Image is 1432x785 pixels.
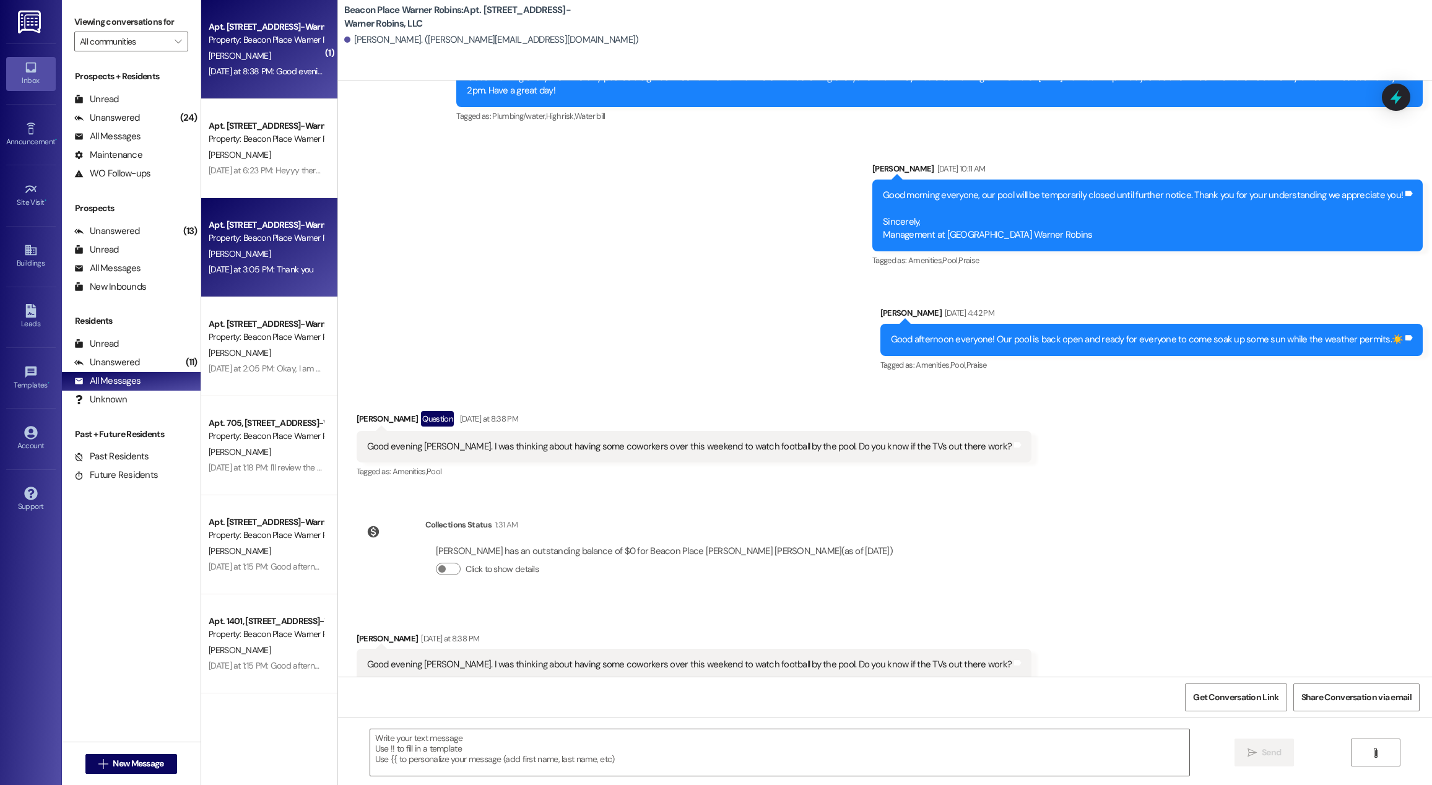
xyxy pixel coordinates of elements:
div: [DATE] at 6:23 PM: Heyyy there!!! Ok. Understood. Thanks!!! [209,165,420,176]
span: [PERSON_NAME] [209,50,271,61]
div: (24) [177,108,201,128]
div: Good morning everyone!! The City posted a sign last week at the front of the entrance letting eve... [467,71,1403,98]
div: Property: Beacon Place Warner Robins [209,33,323,46]
span: • [55,136,57,144]
input: All communities [80,32,168,51]
div: Unanswered [74,225,140,238]
div: [PERSON_NAME]. ([PERSON_NAME][EMAIL_ADDRESS][DOMAIN_NAME]) [344,33,639,46]
span: Pool , [942,255,958,266]
span: Praise [966,360,987,370]
span: Share Conversation via email [1301,691,1412,704]
div: Apt. 1401, [STREET_ADDRESS]-Warner Robins, LLC [209,615,323,628]
div: [DATE] at 1:18 PM: I'll review the packet...thanks! [209,462,371,473]
div: Unanswered [74,111,140,124]
span: [PERSON_NAME] [209,248,271,259]
span: • [48,379,50,388]
div: Prospects + Residents [62,70,201,83]
span: [PERSON_NAME] [209,545,271,557]
div: All Messages [74,130,141,143]
div: [DATE] at 8:38 PM [418,632,479,645]
div: Apt. 705, [STREET_ADDRESS]-Warner Robins, LLC [209,417,323,430]
span: Plumbing/water , [492,111,545,121]
span: [PERSON_NAME] [209,149,271,160]
div: [DATE] at 2:05 PM: Okay, I am at an appointment. However, I will review it based upon my decision... [209,363,625,374]
span: [PERSON_NAME] [209,644,271,656]
button: Share Conversation via email [1293,683,1420,711]
div: Property: Beacon Place Warner Robins [209,132,323,145]
a: Account [6,422,56,456]
a: Inbox [6,57,56,90]
div: Property: Beacon Place Warner Robins [209,529,323,542]
a: Buildings [6,240,56,273]
div: (11) [183,353,201,372]
div: Tagged as: [872,251,1423,269]
label: Viewing conversations for [74,12,188,32]
div: Tagged as: [880,356,1423,374]
b: Beacon Place Warner Robins: Apt. [STREET_ADDRESS]-Warner Robins, LLC [344,4,592,30]
div: (13) [180,222,201,241]
div: Property: Beacon Place Warner Robins [209,430,323,443]
div: Apt. [STREET_ADDRESS]-Warner Robins, LLC [209,20,323,33]
button: Send [1235,739,1295,766]
div: [DATE] at 8:38 PM: Good evening [PERSON_NAME]. I was thinking about having some coworkers over th... [209,66,867,77]
button: New Message [85,754,177,774]
div: Unread [74,243,119,256]
div: Apt. [STREET_ADDRESS]-Warner Robins, LLC [209,219,323,232]
i:  [1248,748,1257,758]
div: Tagged as: [456,107,1423,125]
span: [PERSON_NAME] [209,446,271,458]
span: Amenities , [916,360,950,370]
div: Good afternoon everyone! Our pool is back open and ready for everyone to come soak up some sun wh... [891,333,1404,346]
div: Prospects [62,202,201,215]
span: Water bill [575,111,605,121]
div: Tagged as: [357,462,1032,480]
span: New Message [113,757,163,770]
div: All Messages [74,262,141,275]
div: Property: Beacon Place Warner Robins [209,331,323,344]
span: Praise [958,255,979,266]
span: [PERSON_NAME] [209,347,271,358]
div: [PERSON_NAME] [357,411,1032,431]
div: [DATE] at 3:05 PM: Thank you [209,264,313,275]
div: [PERSON_NAME] has an outstanding balance of $0 for Beacon Place [PERSON_NAME] [PERSON_NAME] (as o... [436,545,893,558]
button: Get Conversation Link [1185,683,1287,711]
div: [PERSON_NAME] [872,162,1423,180]
div: Residents [62,314,201,327]
i:  [1371,748,1380,758]
i:  [98,759,108,769]
a: Leads [6,300,56,334]
div: Future Residents [74,469,158,482]
div: [DATE] 4:42 PM [942,306,994,319]
div: [DATE] 10:11 AM [934,162,986,175]
div: Past Residents [74,450,149,463]
span: Get Conversation Link [1193,691,1278,704]
div: Unread [74,337,119,350]
div: Question [421,411,454,427]
div: Property: Beacon Place Warner Robins [209,232,323,245]
div: Unanswered [74,356,140,369]
span: Pool [427,466,441,477]
a: Support [6,483,56,516]
span: Pool , [950,360,966,370]
i:  [175,37,181,46]
span: • [45,196,46,205]
div: [DATE] at 8:38 PM [457,412,518,425]
div: Good evening [PERSON_NAME]. I was thinking about having some coworkers over this weekend to watch... [367,658,1012,671]
div: New Inbounds [74,280,146,293]
span: Amenities , [908,255,943,266]
div: Past + Future Residents [62,428,201,441]
div: Apt. [STREET_ADDRESS]-Warner Robins, LLC [209,119,323,132]
div: Good evening [PERSON_NAME]. I was thinking about having some coworkers over this weekend to watch... [367,440,1012,453]
label: Click to show details [466,563,539,576]
div: [PERSON_NAME] [357,632,1032,649]
div: Collections Status [425,518,492,531]
div: [PERSON_NAME] [880,306,1423,324]
span: Amenities , [393,466,427,477]
div: All Messages [74,375,141,388]
div: Maintenance [74,149,142,162]
div: WO Follow-ups [74,167,150,180]
div: 1:31 AM [492,518,518,531]
div: Unread [74,93,119,106]
span: High risk , [546,111,575,121]
div: Apt. [STREET_ADDRESS]-Warner Robins, LLC [209,516,323,529]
